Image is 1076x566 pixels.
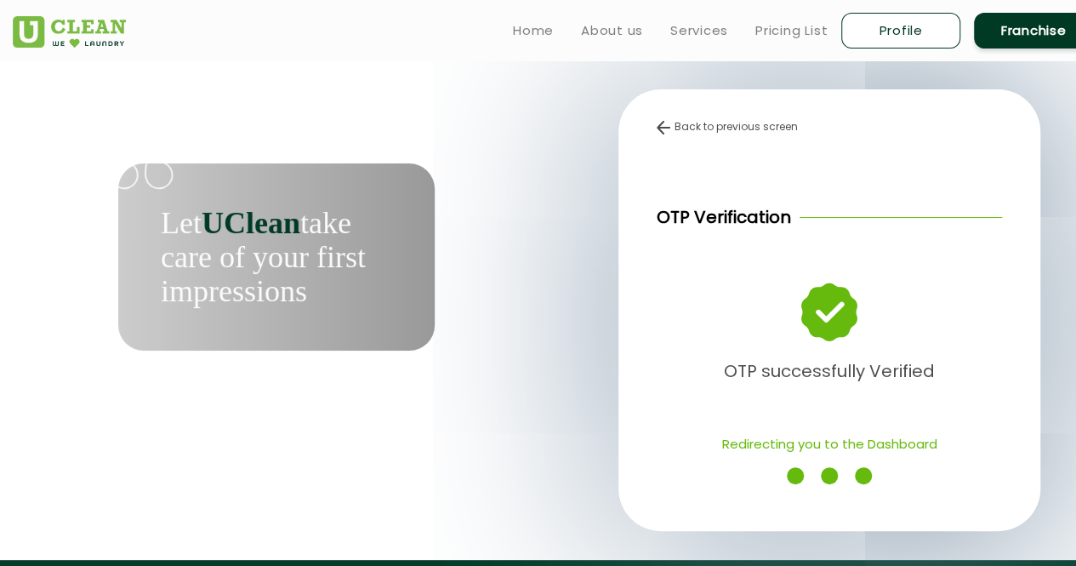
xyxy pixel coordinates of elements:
[657,429,1002,459] p: Redirecting you to the Dashboard
[755,20,828,41] a: Pricing List
[581,20,643,41] a: About us
[670,20,728,41] a: Services
[657,119,1002,134] div: Back to previous screen
[802,284,856,341] img: success
[513,20,554,41] a: Home
[110,142,174,190] img: quote-img
[161,206,392,308] p: Let take care of your first impressions
[657,204,791,230] p: OTP Verification
[841,13,960,49] a: Profile
[202,206,300,240] b: UClean
[13,16,126,48] img: UClean Laundry and Dry Cleaning
[724,359,935,383] b: OTP successfully Verified
[657,121,670,134] img: back-arrow.svg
